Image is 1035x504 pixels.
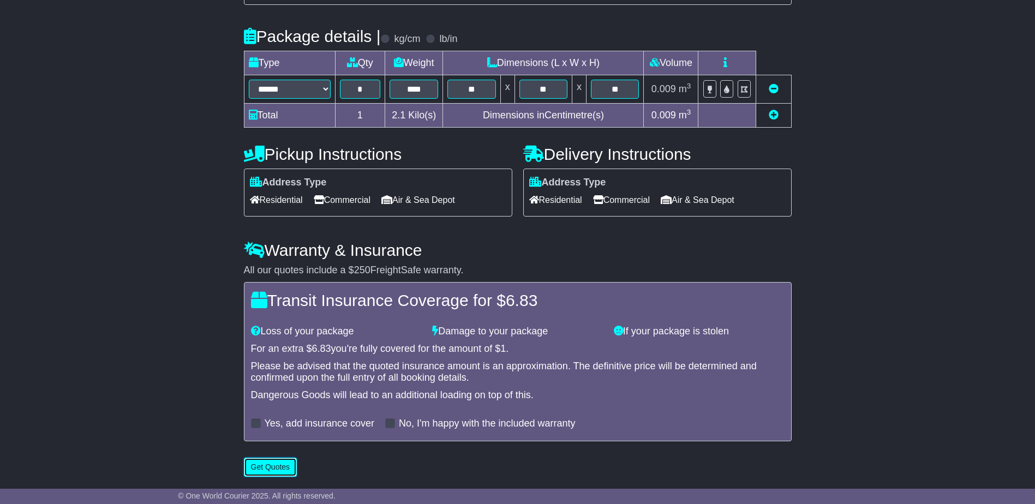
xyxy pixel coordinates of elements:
h4: Pickup Instructions [244,145,512,163]
td: Weight [385,51,443,75]
td: Qty [335,51,385,75]
div: Please be advised that the quoted insurance amount is an approximation. The definitive price will... [251,361,785,384]
div: Dangerous Goods will lead to an additional loading on top of this. [251,389,785,401]
div: For an extra $ you're fully covered for the amount of $ . [251,343,785,355]
span: 0.009 [651,110,676,121]
div: Loss of your package [246,326,427,338]
span: m [679,110,691,121]
td: Total [244,104,335,128]
h4: Transit Insurance Coverage for $ [251,291,785,309]
td: x [500,75,514,104]
span: 6.83 [312,343,331,354]
span: Commercial [593,191,650,208]
span: 250 [354,265,370,275]
sup: 3 [687,108,691,116]
label: kg/cm [394,33,420,45]
span: Air & Sea Depot [381,191,455,208]
sup: 3 [687,82,691,90]
span: 1 [500,343,506,354]
label: No, I'm happy with the included warranty [399,418,576,430]
span: 6.83 [506,291,537,309]
label: Yes, add insurance cover [265,418,374,430]
div: All our quotes include a $ FreightSafe warranty. [244,265,792,277]
button: Get Quotes [244,458,297,477]
h4: Delivery Instructions [523,145,792,163]
td: Dimensions (L x W x H) [443,51,644,75]
td: Volume [644,51,698,75]
label: lb/in [439,33,457,45]
span: Residential [529,191,582,208]
a: Remove this item [769,83,779,94]
h4: Package details | [244,27,381,45]
td: 1 [335,104,385,128]
h4: Warranty & Insurance [244,241,792,259]
label: Address Type [529,177,606,189]
div: Damage to your package [427,326,608,338]
span: © One World Courier 2025. All rights reserved. [178,491,336,500]
span: Commercial [314,191,370,208]
div: If your package is stolen [608,326,790,338]
span: 0.009 [651,83,676,94]
td: Dimensions in Centimetre(s) [443,104,644,128]
td: Kilo(s) [385,104,443,128]
a: Add new item [769,110,779,121]
span: 2.1 [392,110,405,121]
span: Residential [250,191,303,208]
span: Air & Sea Depot [661,191,734,208]
span: m [679,83,691,94]
td: x [572,75,587,104]
label: Address Type [250,177,327,189]
td: Type [244,51,335,75]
